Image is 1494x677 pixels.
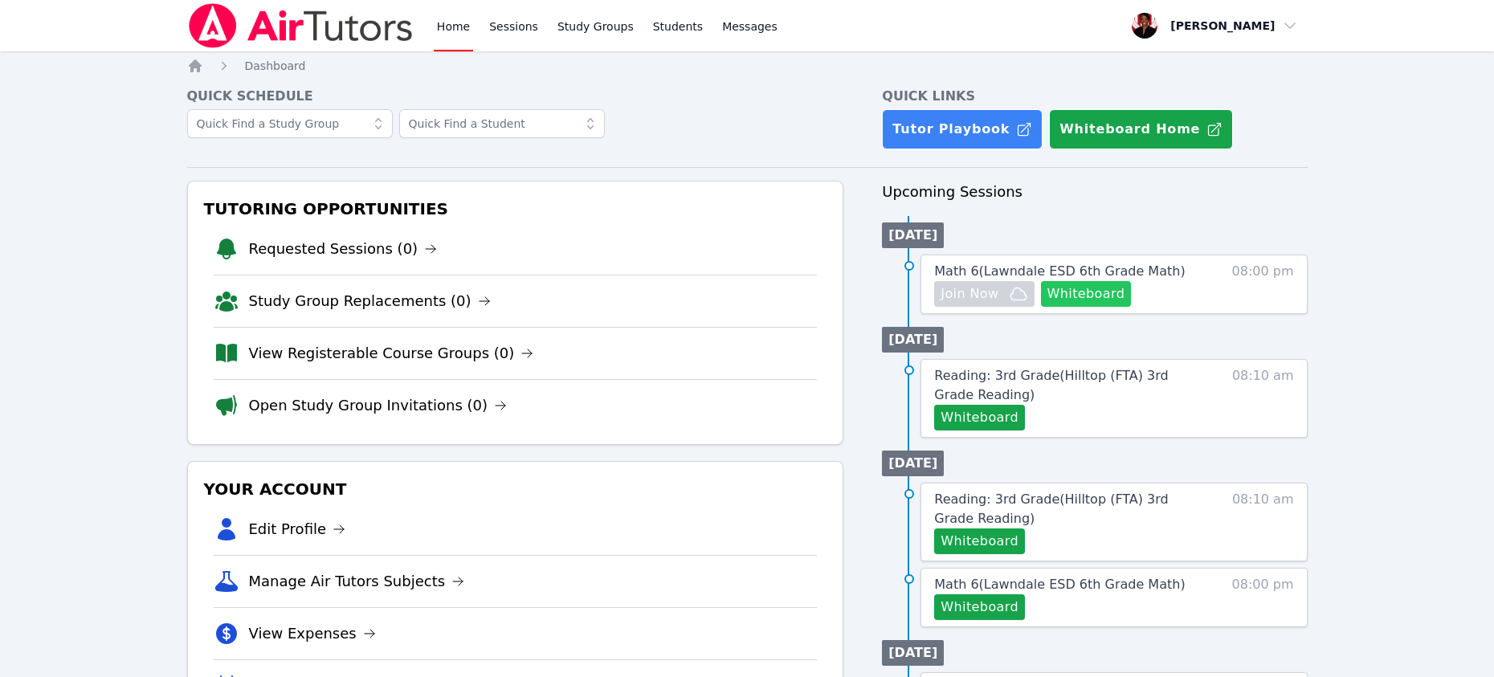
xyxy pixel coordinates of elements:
h3: Tutoring Opportunities [201,194,831,223]
a: Reading: 3rd Grade(Hilltop (FTA) 3rd Grade Reading) [934,490,1203,528]
span: Dashboard [245,59,306,72]
a: Requested Sessions (0) [249,238,438,260]
a: Dashboard [245,58,306,74]
a: Tutor Playbook [882,109,1043,149]
span: 08:00 pm [1232,262,1294,307]
span: 08:00 pm [1232,575,1294,620]
a: View Expenses [249,622,376,645]
button: Whiteboard [934,405,1025,430]
span: Math 6 ( Lawndale ESD 6th Grade Math ) [934,263,1185,279]
a: Math 6(Lawndale ESD 6th Grade Math) [934,575,1185,594]
a: Math 6(Lawndale ESD 6th Grade Math) [934,262,1185,281]
li: [DATE] [882,640,944,666]
h3: Your Account [201,475,831,504]
span: 08:10 am [1232,490,1294,554]
h3: Upcoming Sessions [882,181,1307,203]
button: Whiteboard [934,528,1025,554]
a: View Registerable Course Groups (0) [249,342,534,365]
li: [DATE] [882,222,944,248]
input: Quick Find a Student [399,109,605,138]
h4: Quick Links [882,87,1307,106]
a: Study Group Replacements (0) [249,290,491,312]
button: Join Now [934,281,1034,307]
span: Reading: 3rd Grade ( Hilltop (FTA) 3rd Grade Reading ) [934,491,1168,526]
a: Reading: 3rd Grade(Hilltop (FTA) 3rd Grade Reading) [934,366,1203,405]
h4: Quick Schedule [187,87,844,106]
span: Reading: 3rd Grade ( Hilltop (FTA) 3rd Grade Reading ) [934,368,1168,402]
a: Edit Profile [249,518,346,540]
button: Whiteboard [1041,281,1132,307]
li: [DATE] [882,451,944,476]
button: Whiteboard Home [1049,109,1233,149]
span: Math 6 ( Lawndale ESD 6th Grade Math ) [934,577,1185,592]
button: Whiteboard [934,594,1025,620]
nav: Breadcrumb [187,58,1308,74]
a: Open Study Group Invitations (0) [249,394,508,417]
input: Quick Find a Study Group [187,109,393,138]
span: Join Now [941,284,998,304]
a: Manage Air Tutors Subjects [249,570,465,593]
img: Air Tutors [187,3,414,48]
span: Messages [722,18,778,35]
span: 08:10 am [1232,366,1294,430]
li: [DATE] [882,327,944,353]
